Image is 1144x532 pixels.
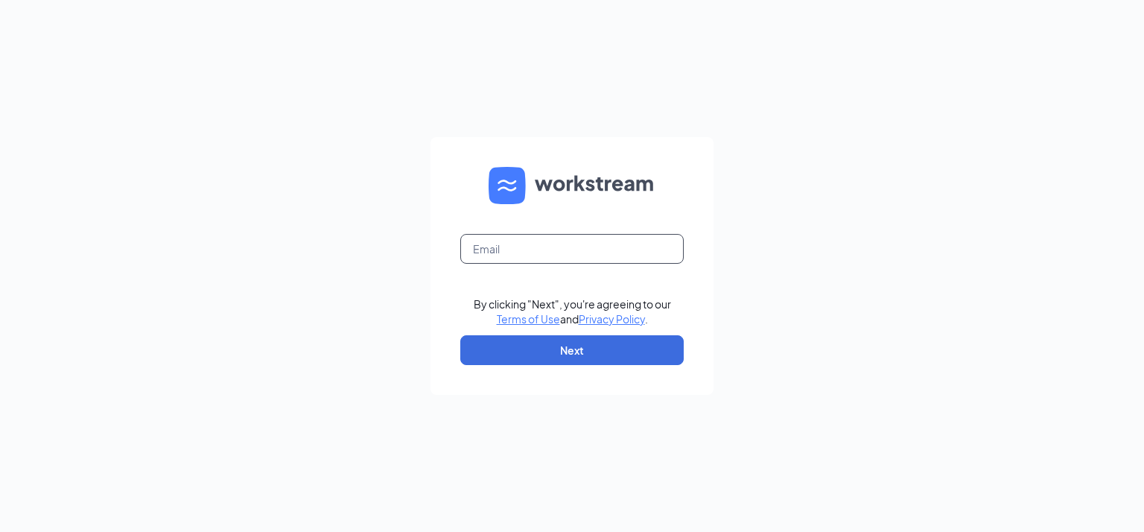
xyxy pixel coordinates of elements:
[579,312,645,326] a: Privacy Policy
[460,234,684,264] input: Email
[474,297,671,326] div: By clicking "Next", you're agreeing to our and .
[497,312,560,326] a: Terms of Use
[489,167,655,204] img: WS logo and Workstream text
[460,335,684,365] button: Next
